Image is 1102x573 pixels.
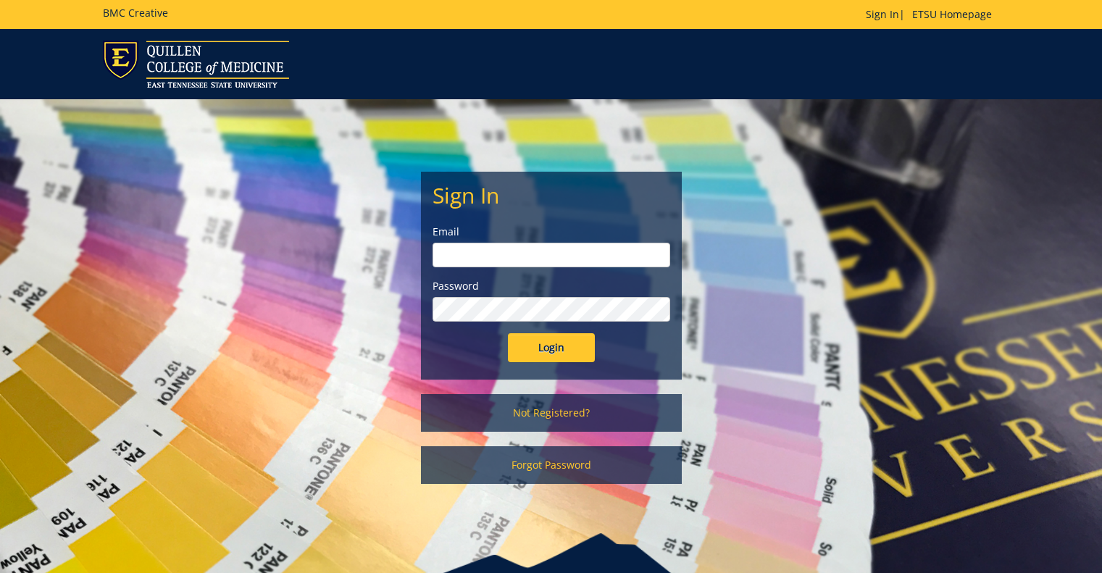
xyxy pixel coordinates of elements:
h5: BMC Creative [103,7,168,18]
label: Password [433,279,670,293]
img: ETSU logo [103,41,289,88]
label: Email [433,225,670,239]
a: ETSU Homepage [905,7,999,21]
a: Not Registered? [421,394,682,432]
a: Sign In [866,7,899,21]
p: | [866,7,999,22]
a: Forgot Password [421,446,682,484]
input: Login [508,333,595,362]
h2: Sign In [433,183,670,207]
